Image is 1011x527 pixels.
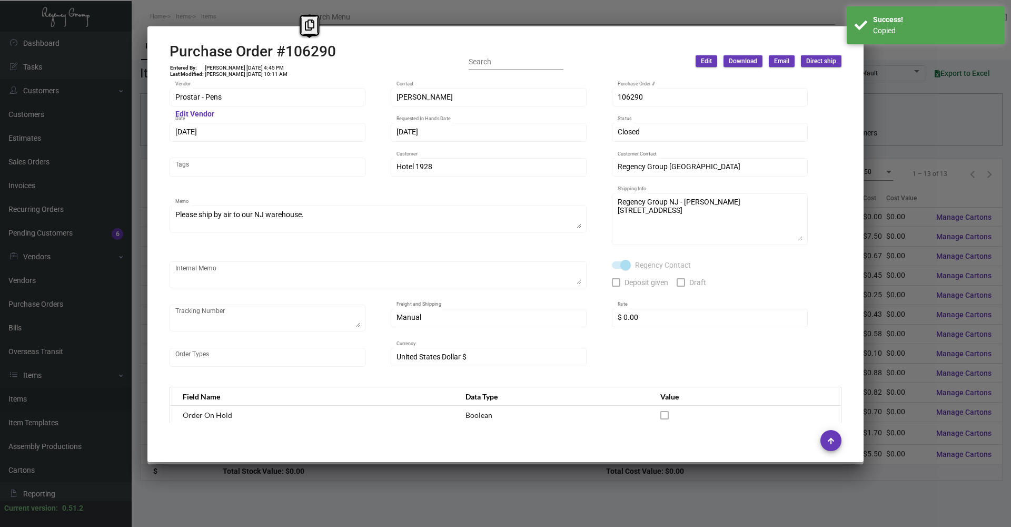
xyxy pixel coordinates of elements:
button: Edit [696,55,717,67]
span: Boolean [465,411,492,419]
div: Current version: [4,503,58,514]
button: Email [769,55,795,67]
td: [PERSON_NAME] [DATE] 10:11 AM [204,71,288,77]
th: Value [650,387,841,406]
span: Order On Hold [183,411,232,419]
button: Download [723,55,762,67]
span: Deposit given [625,276,668,289]
h2: Purchase Order #106290 [170,43,336,61]
span: Closed [618,128,640,136]
span: Draft [689,276,706,289]
th: Data Type [455,387,650,406]
mat-hint: Edit Vendor [175,110,214,119]
div: Сopied [873,25,997,36]
button: Direct ship [801,55,841,67]
div: Success! [873,14,997,25]
td: Entered By: [170,65,204,71]
span: Regency Contact [635,259,691,271]
th: Field Name [170,387,455,406]
i: Copy [305,19,314,31]
td: Last Modified: [170,71,204,77]
span: Download [729,57,757,66]
span: Email [774,57,789,66]
span: Edit [701,57,712,66]
span: Direct ship [806,57,836,66]
td: [PERSON_NAME] [DATE] 4:45 PM [204,65,288,71]
span: Manual [397,313,421,321]
div: 0.51.2 [62,503,83,514]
